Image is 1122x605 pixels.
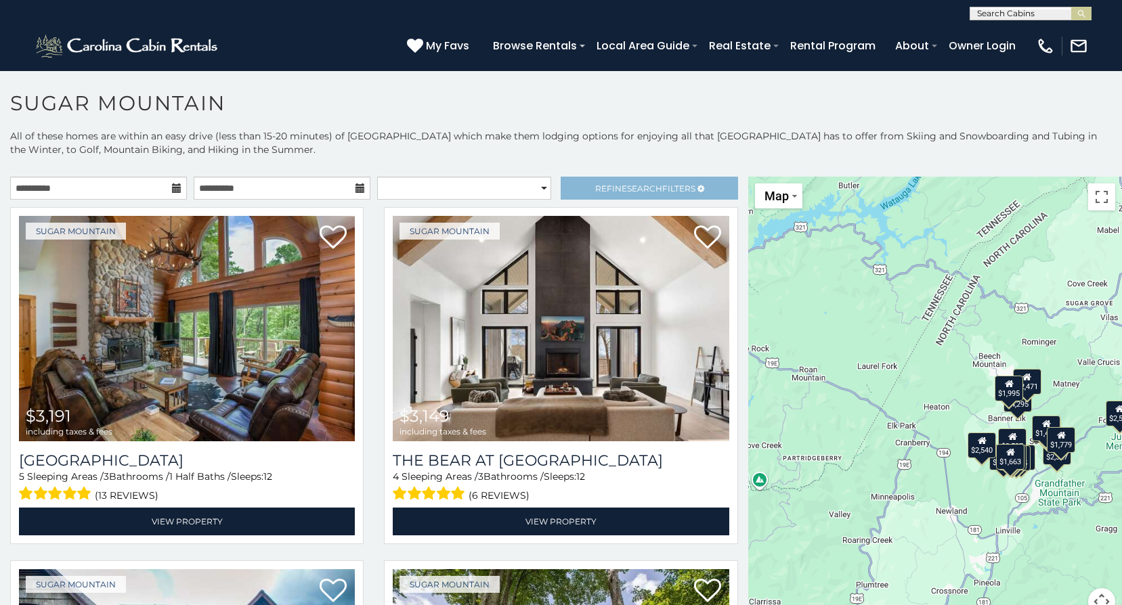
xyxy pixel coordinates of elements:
[1006,445,1035,470] div: $3,191
[995,376,1023,401] div: $1,995
[595,183,695,194] span: Refine Filters
[561,177,737,200] a: RefineSearchFilters
[393,451,729,470] h3: The Bear At Sugar Mountain
[627,183,662,194] span: Search
[968,432,996,458] div: $2,540
[702,34,777,58] a: Real Estate
[407,37,473,55] a: My Favs
[19,508,355,535] a: View Property
[19,451,355,470] a: [GEOGRAPHIC_DATA]
[19,216,355,441] a: Grouse Moor Lodge $3,191 including taxes & fees
[400,223,500,240] a: Sugar Mountain
[888,34,936,58] a: About
[19,470,355,504] div: Sleeping Areas / Bathrooms / Sleeps:
[169,470,231,483] span: 1 Half Baths /
[26,576,126,593] a: Sugar Mountain
[104,470,109,483] span: 3
[400,576,500,593] a: Sugar Mountain
[393,470,399,483] span: 4
[478,470,483,483] span: 3
[400,427,486,436] span: including taxes & fees
[19,216,355,441] img: Grouse Moor Lodge
[486,34,584,58] a: Browse Rentals
[1088,183,1115,210] button: Toggle fullscreen view
[34,32,221,60] img: White-1-2.png
[426,37,469,54] span: My Favs
[755,183,802,208] button: Change map style
[469,487,530,504] span: (6 reviews)
[694,224,721,252] a: Add to favorites
[996,444,1024,470] div: $1,663
[998,428,1027,454] div: $2,537
[764,189,789,203] span: Map
[400,406,450,426] span: $3,149
[26,427,112,436] span: including taxes & fees
[263,470,272,483] span: 12
[1032,416,1060,441] div: $1,487
[393,508,729,535] a: View Property
[393,216,729,441] a: The Bear At Sugar Mountain $3,149 including taxes & fees
[26,223,126,240] a: Sugar Mountain
[1036,37,1055,55] img: phone-regular-white.png
[26,406,71,426] span: $3,191
[1043,439,1071,465] div: $2,327
[320,224,347,252] a: Add to favorites
[95,487,158,504] span: (13 reviews)
[19,470,24,483] span: 5
[1047,427,1075,453] div: $1,779
[998,445,1027,470] div: $1,743
[576,470,585,483] span: 12
[393,216,729,441] img: The Bear At Sugar Mountain
[942,34,1022,58] a: Owner Login
[590,34,696,58] a: Local Area Guide
[393,470,729,504] div: Sleeping Areas / Bathrooms / Sleeps:
[1004,386,1032,412] div: $4,295
[1069,37,1088,55] img: mail-regular-white.png
[393,451,729,470] a: The Bear At [GEOGRAPHIC_DATA]
[783,34,882,58] a: Rental Program
[1013,369,1041,395] div: $2,471
[19,451,355,470] h3: Grouse Moor Lodge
